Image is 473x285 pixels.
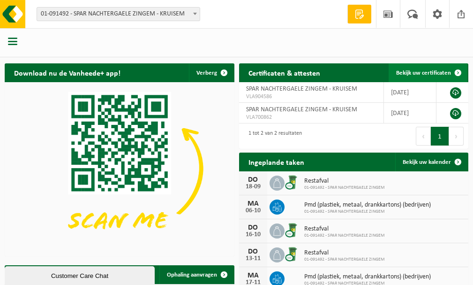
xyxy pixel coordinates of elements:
div: 1 tot 2 van 2 resultaten [244,126,302,146]
span: 01-091492 - SPAR NACHTERGAELE ZINGEM - KRUISEM [37,7,200,21]
div: 18-09 [244,184,263,190]
div: DO [244,248,263,255]
span: SPAR NACHTERGAELE ZINGEM - KRUISEM [246,85,357,92]
span: VLA700862 [246,114,376,121]
h2: Certificaten & attesten [239,63,330,82]
td: [DATE] [384,82,436,103]
a: Ophaling aanvragen [159,265,233,284]
h2: Download nu de Vanheede+ app! [5,63,130,82]
span: 01-091492 - SPAR NACHTERGAELE ZINGEM [304,209,431,215]
span: 01-091492 - SPAR NACHTERGAELE ZINGEM [304,257,385,262]
div: 13-11 [244,255,263,262]
div: 16-10 [244,231,263,238]
img: WB-0240-CU [285,246,300,262]
span: Restafval [304,225,385,233]
div: 06-10 [244,208,263,214]
span: Pmd (plastiek, metaal, drankkartons) (bedrijven) [304,201,431,209]
a: Bekijk uw kalender [395,153,467,171]
img: WB-0240-CU [285,174,300,190]
button: 1 [431,127,449,146]
span: Restafval [304,177,385,185]
span: 01-091492 - SPAR NACHTERGAELE ZINGEM - KRUISEM [37,8,200,21]
span: SPAR NACHTERGAELE ZINGEM - KRUISEM [246,106,357,113]
a: Bekijk uw certificaten [389,63,467,82]
div: MA [244,200,263,208]
iframe: chat widget [5,264,157,285]
span: Bekijk uw certificaten [396,70,451,76]
span: Pmd (plastiek, metaal, drankkartons) (bedrijven) [304,273,431,281]
span: 01-091492 - SPAR NACHTERGAELE ZINGEM [304,233,385,239]
img: Download de VHEPlus App [5,82,234,254]
button: Previous [416,127,431,146]
span: Bekijk uw kalender [403,159,451,165]
button: Verberg [189,63,233,82]
div: MA [244,272,263,279]
button: Next [449,127,464,146]
span: VLA904586 [246,93,376,100]
span: Verberg [196,70,217,76]
td: [DATE] [384,103,436,123]
span: Restafval [304,249,385,257]
span: 01-091492 - SPAR NACHTERGAELE ZINGEM [304,185,385,191]
h2: Ingeplande taken [239,153,314,171]
div: DO [244,224,263,231]
span: Ophaling aanvragen [167,272,217,278]
div: DO [244,176,263,184]
img: WB-0240-CU [285,222,300,238]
